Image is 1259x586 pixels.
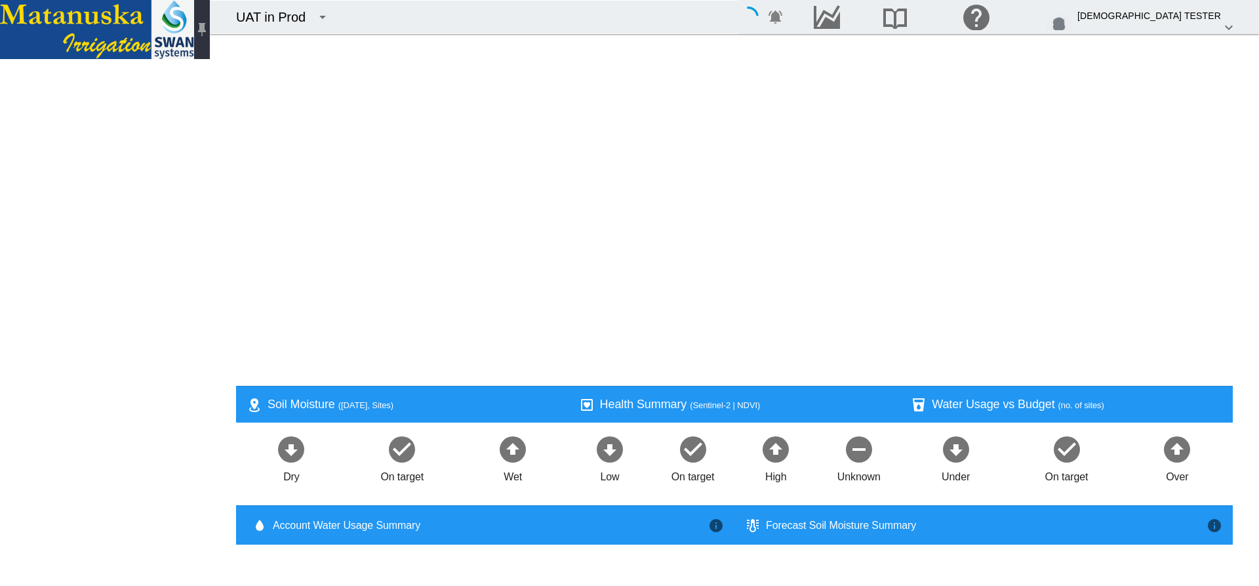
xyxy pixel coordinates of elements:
[1046,14,1072,41] img: profile.jpg
[594,433,626,465] md-icon: icon-arrow-down-bold-circle
[942,465,970,484] div: Under
[768,9,784,25] md-icon: icon-bell-ring
[940,433,972,465] md-icon: icon-arrow-down-bold-circle
[1051,433,1083,465] md-icon: icon-checkbox-marked-circle
[600,396,890,413] div: Health Summary
[504,465,522,484] div: Wet
[497,433,529,465] md-icon: icon-arrow-up-bold-circle
[1058,400,1104,410] span: (no. of sites)
[252,518,268,534] md-icon: icon-water
[338,400,393,410] span: ([DATE], Sites)
[1077,4,1221,28] div: [DEMOGRAPHIC_DATA] Tester
[1045,465,1089,484] div: On target
[766,518,1207,533] div: Forecast Soil Moisture Summary
[1042,4,1241,30] button: [DEMOGRAPHIC_DATA] Tester icon-chevron-down
[671,465,715,484] div: On target
[1161,433,1193,465] md-icon: icon-arrow-up-bold-circle
[386,433,418,465] md-icon: icon-checkbox-marked-circle
[1221,20,1237,35] md-icon: icon-chevron-down
[765,465,787,484] div: High
[380,465,424,484] div: On target
[268,396,558,413] div: Soil Moisture
[745,518,761,534] md-icon: icon-thermometer-lines
[811,9,843,25] md-icon: Go to the Data Hub
[236,8,306,26] div: UAT in Prod
[315,9,330,25] md-icon: icon-menu-down
[879,9,911,25] md-icon: Search the knowledge base
[283,465,300,484] div: Dry
[843,433,875,465] md-icon: icon-minus-circle
[275,433,307,465] md-icon: icon-arrow-down-bold-circle
[911,397,927,413] md-icon: icon-cup-water
[310,4,336,30] button: icon-menu-down
[690,400,760,410] span: (Sentinel-2 | NDVI)
[837,465,881,484] div: Unknown
[708,518,724,534] md-icon: icon-information
[1207,518,1222,534] md-icon: icon-information
[247,397,262,413] md-icon: icon-map-marker-radius
[961,9,992,25] md-icon: Click here for help
[194,22,210,37] md-icon: icon-pin
[600,465,619,484] div: Low
[579,397,595,413] md-icon: icon-heart-box-outline
[763,4,789,30] button: icon-bell-ring
[932,396,1222,413] div: Water Usage vs Budget
[273,518,708,533] span: Account Water Usage Summary
[677,433,709,465] md-icon: icon-checkbox-marked-circle
[760,433,791,465] md-icon: icon-arrow-up-bold-circle
[1166,465,1188,484] div: Over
